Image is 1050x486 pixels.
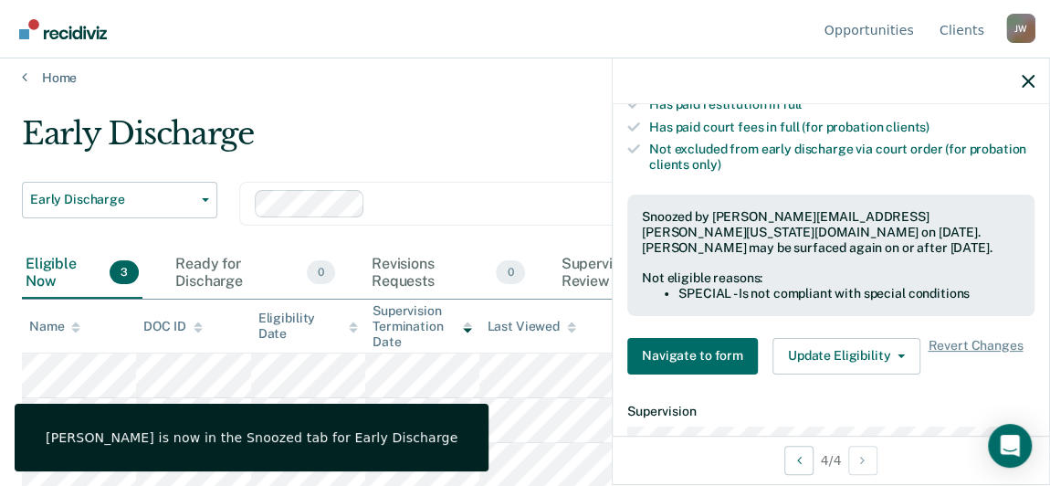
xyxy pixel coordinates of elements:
button: Navigate to form [627,338,758,375]
button: Previous Opportunity [784,446,814,475]
div: Has paid court fees in full (for probation [649,120,1034,135]
div: Revisions Requests [368,248,529,299]
div: Eligibility Date [258,311,358,342]
div: Early Discharge [22,115,967,167]
span: 0 [496,260,524,284]
span: Revert Changes [928,338,1023,375]
div: [PERSON_NAME] is now in the Snoozed tab for Early Discharge [46,429,457,446]
button: Profile dropdown button [1006,14,1035,43]
li: SPECIAL - Is not compliant with special conditions [678,286,1020,301]
div: Not eligible reasons: [642,270,1020,286]
div: Ready for Discharge [172,248,339,299]
img: Recidiviz [19,19,107,39]
div: Supervision Termination Date [373,303,472,349]
a: Home [22,69,1028,86]
span: 0 [307,260,335,284]
span: full [782,97,802,111]
div: Open Intercom Messenger [988,424,1032,468]
div: J W [1006,14,1035,43]
a: Navigate to form link [627,338,765,375]
div: DOC ID [143,319,202,334]
span: clients) [886,120,929,134]
span: 3 [110,260,139,284]
div: Supervisor Review [558,248,711,299]
div: Last Viewed [487,319,575,334]
div: Name [29,319,80,334]
span: only) [692,157,720,172]
div: Not excluded from early discharge via court order (for probation clients [649,142,1034,173]
dt: Supervision [627,404,1034,419]
span: Early Discharge [30,192,194,207]
button: Update Eligibility [772,338,920,375]
div: Snoozed by [PERSON_NAME][EMAIL_ADDRESS][PERSON_NAME][US_STATE][DOMAIN_NAME] on [DATE]. [PERSON_NA... [642,209,1020,255]
div: Has paid restitution in [649,97,1034,112]
button: Next Opportunity [848,446,877,475]
div: 4 / 4 [613,436,1049,484]
div: Eligible Now [22,248,142,299]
